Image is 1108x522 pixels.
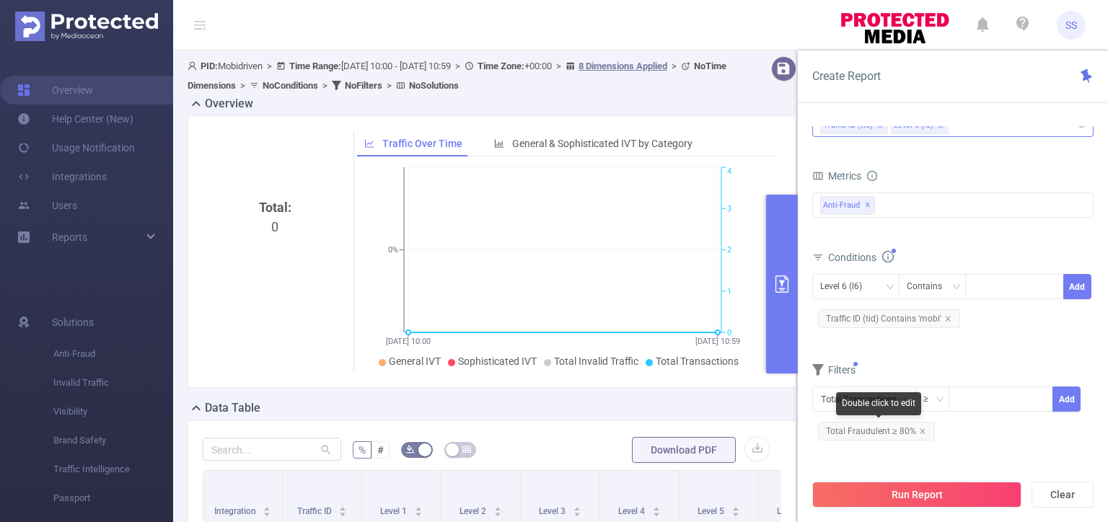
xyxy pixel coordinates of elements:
a: Users [17,191,77,220]
i: icon: user [188,61,201,71]
i: icon: caret-down [339,510,347,515]
i: icon: caret-up [263,505,271,509]
span: Integration [214,506,258,516]
tspan: 4 [727,167,731,177]
a: Overview [17,76,93,105]
i: icon: info-circle [867,171,877,181]
div: ≥ [923,387,938,411]
span: Invalid Traffic [53,368,173,397]
input: Search... [203,438,341,461]
span: SS [1065,11,1077,40]
button: Add [1052,386,1081,412]
tspan: [DATE] 10:00 [386,337,431,346]
span: Create Report [812,69,881,83]
span: ✕ [865,197,871,214]
tspan: 0% [388,246,398,255]
span: Level 3 [539,506,568,516]
a: Reports [52,223,87,252]
div: Sort [731,505,740,513]
button: Clear [1032,482,1094,508]
i: icon: caret-up [414,505,422,509]
i: icon: caret-down [493,510,501,515]
img: Protected Media [15,12,158,41]
span: Anti-Fraud [820,196,875,215]
tspan: 2 [727,246,731,255]
span: Reports [52,231,87,243]
i: icon: caret-down [731,510,739,515]
i: icon: down [936,395,944,405]
i: icon: close [919,428,926,435]
div: Sort [263,505,271,513]
span: Level 5 [698,506,726,516]
span: Traffic Over Time [382,138,462,149]
a: Help Center (New) [17,105,133,133]
b: No Solutions [409,80,459,91]
i: icon: close [876,122,884,130]
span: Total Invalid Traffic [554,355,638,367]
i: icon: caret-down [414,510,422,515]
div: Double click to edit [836,392,921,415]
span: Filters [812,364,856,376]
i: icon: caret-down [652,510,660,515]
a: Usage Notification [17,133,135,162]
span: Total Transactions [656,355,739,367]
h2: Overview [205,95,253,112]
i: icon: caret-up [339,505,347,509]
div: Sort [573,505,581,513]
span: > [667,61,681,71]
div: Sort [414,505,423,513]
i: icon: down [952,283,961,293]
i: icon: line-chart [364,138,374,149]
b: PID: [201,61,218,71]
i: icon: caret-up [731,505,739,509]
tspan: 0 [727,328,731,337]
i: icon: close [944,315,951,322]
a: Integrations [17,162,107,191]
button: Run Report [812,482,1021,508]
b: Time Range: [289,61,341,71]
span: Anti-Fraud [53,340,173,368]
span: Passport [53,484,173,513]
span: Total Fraudulent ≥ 80% [818,422,935,441]
i: icon: caret-down [263,510,271,515]
span: Brand Safety [53,426,173,455]
div: Contains [907,275,952,298]
i: icon: close [937,122,944,130]
div: Sort [493,505,502,513]
button: Add [1063,274,1091,299]
button: Download PDF [632,437,736,463]
span: > [318,80,332,91]
i: icon: caret-up [493,505,501,509]
span: Solutions [52,308,94,337]
span: Sophisticated IVT [458,355,537,367]
div: Level 6 (l6) [820,275,872,298]
span: General IVT [389,355,441,367]
span: Level 1 [380,506,409,516]
tspan: 1 [727,287,731,296]
span: Mobidriven [DATE] 10:00 - [DATE] 10:59 +00:00 [188,61,726,91]
b: Time Zone: [478,61,524,71]
i: icon: caret-up [573,505,581,509]
u: 8 Dimensions Applied [579,61,667,71]
span: Traffic Intelligence [53,455,173,484]
span: Visibility [53,397,173,426]
span: Traffic ID (tid) Contains 'mobi' [818,309,960,328]
i: icon: table [462,445,471,454]
b: No Conditions [263,80,318,91]
span: > [552,61,566,71]
b: No Filters [345,80,382,91]
span: > [382,80,396,91]
span: > [263,61,276,71]
span: Conditions [828,252,894,263]
span: # [377,444,384,456]
i: icon: bar-chart [494,138,504,149]
div: 0 [208,198,342,440]
i: icon: bg-colors [406,445,415,454]
span: Level 6 [777,506,806,516]
b: Total: [259,200,291,215]
tspan: 3 [727,204,731,213]
h2: Data Table [205,399,260,417]
div: Sort [338,505,347,513]
span: Traffic ID [297,506,334,516]
div: Sort [652,505,661,513]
